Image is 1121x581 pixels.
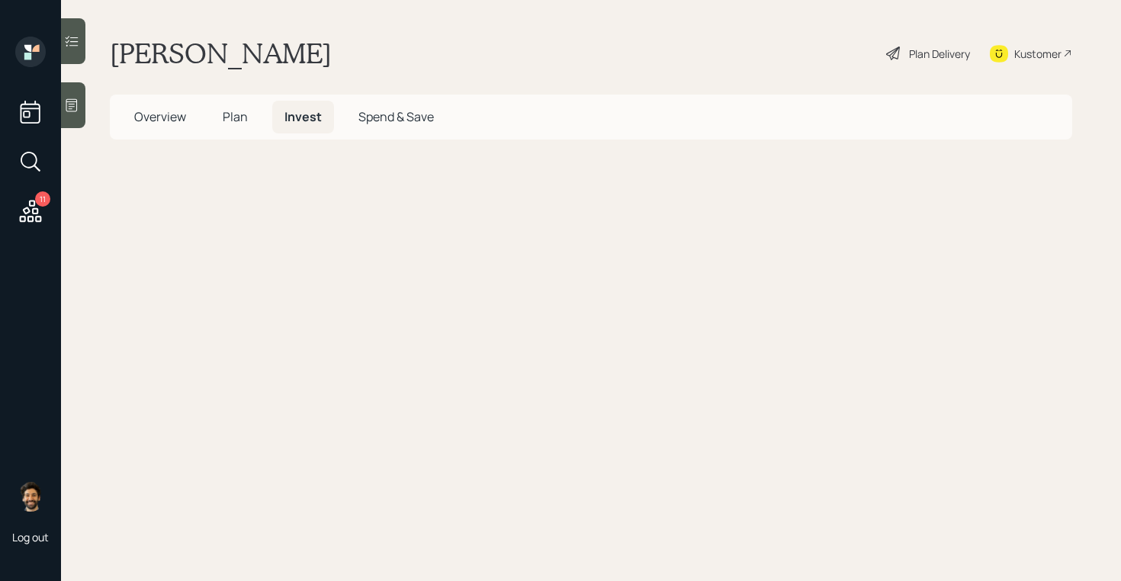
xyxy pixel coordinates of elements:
[223,108,248,125] span: Plan
[134,108,186,125] span: Overview
[358,108,434,125] span: Spend & Save
[35,191,50,207] div: 11
[1014,46,1062,62] div: Kustomer
[15,481,46,512] img: eric-schwartz-headshot.png
[909,46,970,62] div: Plan Delivery
[110,37,332,70] h1: [PERSON_NAME]
[12,530,49,544] div: Log out
[284,108,322,125] span: Invest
